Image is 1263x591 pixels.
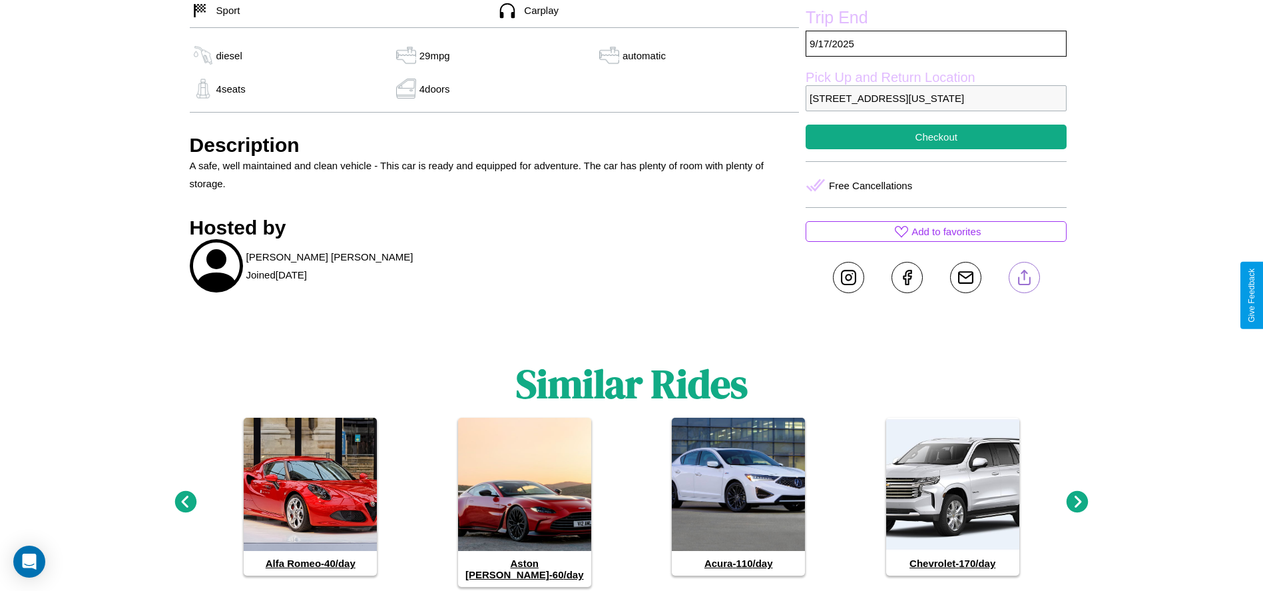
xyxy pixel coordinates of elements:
img: gas [596,45,623,65]
h4: Acura - 110 /day [672,551,805,576]
p: automatic [623,47,666,65]
img: gas [393,45,419,65]
p: Sport [210,1,240,19]
p: Free Cancellations [829,177,912,195]
p: [PERSON_NAME] [PERSON_NAME] [246,248,413,266]
img: gas [393,79,419,99]
p: Joined [DATE] [246,266,307,284]
h1: Similar Rides [516,356,748,411]
a: Alfa Romeo-40/day [244,418,377,576]
p: 9 / 17 / 2025 [806,31,1067,57]
div: Give Feedback [1247,269,1256,322]
a: Chevrolet-170/day [886,418,1019,576]
label: Pick Up and Return Location [806,70,1067,85]
button: Add to favorites [806,221,1067,242]
img: gas [190,79,216,99]
h4: Alfa Romeo - 40 /day [244,551,377,576]
img: gas [190,45,216,65]
h3: Hosted by [190,217,800,239]
button: Checkout [806,125,1067,149]
p: [STREET_ADDRESS][US_STATE] [806,85,1067,111]
p: A safe, well maintained and clean vehicle - This car is ready and equipped for adventure. The car... [190,157,800,193]
a: Aston [PERSON_NAME]-60/day [458,418,591,587]
p: diesel [216,47,242,65]
h4: Chevrolet - 170 /day [886,551,1019,576]
label: Trip End [806,8,1067,31]
div: Open Intercom Messenger [13,546,45,578]
p: 29 mpg [419,47,450,65]
p: 4 doors [419,80,450,98]
p: Carplay [517,1,559,19]
a: Acura-110/day [672,418,805,576]
p: 4 seats [216,80,246,98]
h4: Aston [PERSON_NAME] - 60 /day [458,551,591,587]
h3: Description [190,134,800,157]
p: Add to favorites [911,223,981,241]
